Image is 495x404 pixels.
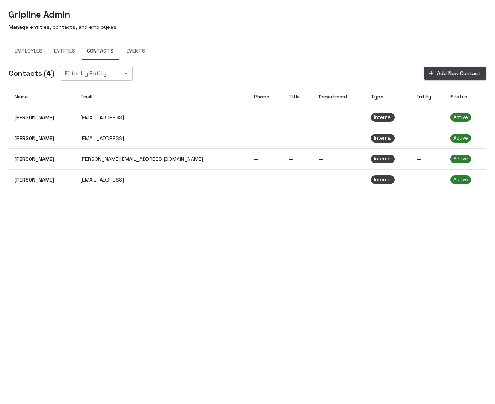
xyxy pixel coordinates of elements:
th: Phone [248,86,283,107]
span: Active [450,156,471,163]
td: [PERSON_NAME][EMAIL_ADDRESS][DOMAIN_NAME] [75,149,248,170]
h6: Contacts ( 4 ) [9,67,54,79]
td: — [248,107,283,128]
td: — [411,128,445,149]
td: [EMAIL_ADDRESS] [75,170,248,190]
span: Internal [371,156,395,163]
td: — [411,107,445,128]
th: Email [75,86,248,107]
th: Name [9,86,75,107]
span: Active [450,176,471,183]
th: Entity [411,86,445,107]
p: [PERSON_NAME] [15,155,69,163]
td: — [283,149,312,170]
p: Manage entities, contacts, and employees [9,23,116,31]
span: Active [450,135,471,142]
td: — [283,128,312,149]
td: — [283,107,312,128]
th: Title [283,86,312,107]
td: — [411,149,445,170]
button: Add New Contact [424,67,486,80]
button: Employees [9,42,48,60]
td: — [313,170,366,190]
h5: Gripline Admin [9,9,116,20]
p: [PERSON_NAME] [15,114,69,121]
td: — [313,107,366,128]
button: Contacts [81,42,119,60]
button: Entities [48,42,81,60]
th: Status [445,86,486,107]
span: Internal [371,176,395,183]
td: — [313,128,366,149]
button: Events [119,42,152,60]
td: — [248,149,283,170]
td: [EMAIL_ADDRESS] [75,128,248,149]
td: — [411,170,445,190]
td: — [283,170,312,190]
span: Internal [371,135,395,142]
p: [PERSON_NAME] [15,176,69,183]
td: — [313,149,366,170]
td: — [248,170,283,190]
span: Active [450,114,471,121]
td: — [248,128,283,149]
th: Type [365,86,411,107]
td: [EMAIL_ADDRESS] [75,107,248,128]
span: Internal [371,114,395,121]
p: [PERSON_NAME] [15,135,69,142]
th: Department [313,86,366,107]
